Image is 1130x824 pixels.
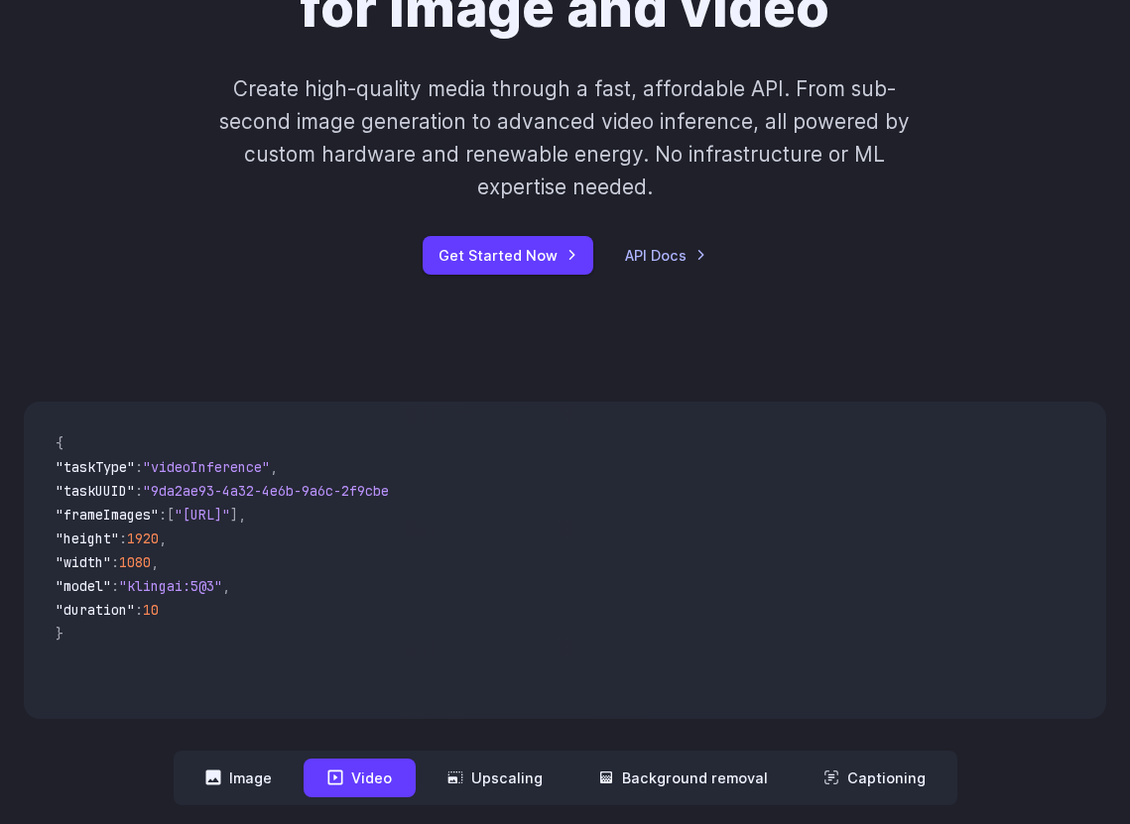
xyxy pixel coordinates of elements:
span: "[URL]" [175,506,230,524]
span: "width" [56,553,111,571]
span: 1920 [127,530,159,547]
button: Upscaling [424,759,566,797]
span: [ [167,506,175,524]
span: ] [230,506,238,524]
a: API Docs [625,244,706,267]
button: Background removal [574,759,792,797]
span: , [151,553,159,571]
span: : [135,458,143,476]
span: "model" [56,577,111,595]
button: Captioning [800,759,949,797]
span: "taskType" [56,458,135,476]
span: } [56,625,63,643]
span: , [238,506,246,524]
span: , [270,458,278,476]
span: : [159,506,167,524]
span: 1080 [119,553,151,571]
a: Get Started Now [423,236,593,275]
span: , [222,577,230,595]
span: "taskUUID" [56,482,135,500]
span: : [111,553,119,571]
span: "9da2ae93-4a32-4e6b-9a6c-2f9cbeb62301" [143,482,444,500]
p: Create high-quality media through a fast, affordable API. From sub-second image generation to adv... [218,72,911,204]
span: "height" [56,530,119,547]
span: "videoInference" [143,458,270,476]
span: , [159,530,167,547]
span: "klingai:5@3" [119,577,222,595]
span: : [119,530,127,547]
span: "frameImages" [56,506,159,524]
button: Video [304,759,416,797]
span: "duration" [56,601,135,619]
span: : [111,577,119,595]
button: Image [182,759,296,797]
span: : [135,482,143,500]
span: : [135,601,143,619]
span: 10 [143,601,159,619]
span: { [56,434,63,452]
